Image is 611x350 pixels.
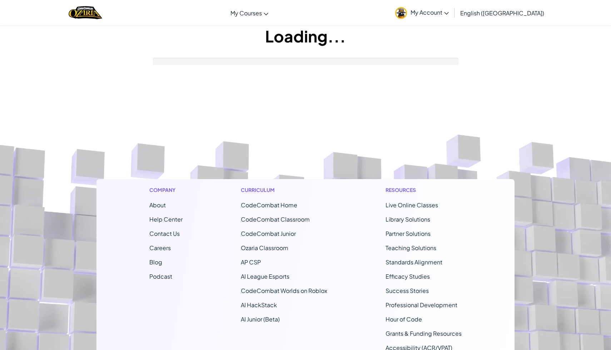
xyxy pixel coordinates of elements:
img: Home [69,5,102,20]
h1: Resources [386,186,462,194]
a: Careers [149,244,171,252]
a: AP CSP [241,258,261,266]
a: Ozaria Classroom [241,244,288,252]
a: Podcast [149,273,172,280]
h1: Curriculum [241,186,327,194]
a: My Courses [227,3,272,22]
a: Library Solutions [386,215,430,223]
a: Efficacy Studies [386,273,430,280]
span: My Account [411,9,449,16]
a: CodeCombat Junior [241,230,296,237]
a: Live Online Classes [386,201,438,209]
a: Ozaria by CodeCombat logo [69,5,102,20]
a: About [149,201,166,209]
a: AI HackStack [241,301,277,309]
a: Help Center [149,215,183,223]
a: Hour of Code [386,315,422,323]
a: My Account [392,1,452,24]
span: English ([GEOGRAPHIC_DATA]) [460,9,544,17]
a: CodeCombat Classroom [241,215,310,223]
a: English ([GEOGRAPHIC_DATA]) [457,3,548,22]
span: Contact Us [149,230,180,237]
a: Teaching Solutions [386,244,436,252]
img: avatar [395,7,407,19]
a: Standards Alignment [386,258,442,266]
a: CodeCombat Worlds on Roblox [241,287,327,294]
span: My Courses [230,9,262,17]
a: AI League Esports [241,273,289,280]
a: Grants & Funding Resources [386,330,462,337]
a: Success Stories [386,287,429,294]
a: Blog [149,258,162,266]
span: CodeCombat Home [241,201,297,209]
a: Partner Solutions [386,230,431,237]
a: AI Junior (Beta) [241,315,280,323]
h1: Company [149,186,183,194]
a: Professional Development [386,301,457,309]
